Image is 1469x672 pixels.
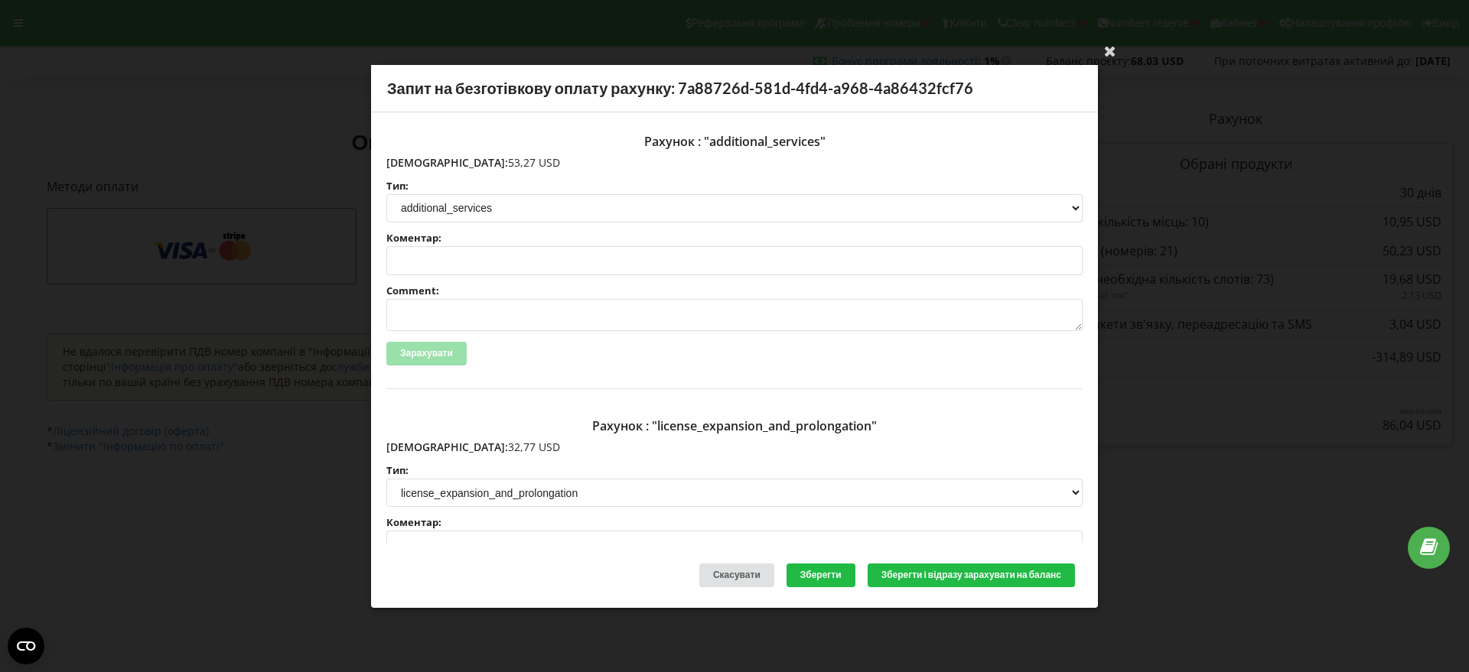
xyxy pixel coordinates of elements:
button: Зберегти і відразу зарахувати на баланс [868,563,1075,587]
label: Comment: [386,286,1083,296]
div: Запит на безготівкову оплату рахунку: 7a88726d-581d-4fd4-a968-4a86432fcf76 [371,65,1098,112]
label: Тип: [386,466,1083,476]
label: Коментар: [386,233,1083,243]
label: Коментар: [386,518,1083,528]
p: 32,77 USD [386,440,1083,455]
button: Зберегти [787,563,855,587]
div: Скасувати [699,563,774,587]
label: Тип: [386,180,1083,190]
div: Рахунок : "additional_services" [386,127,1083,154]
button: Open CMP widget [8,628,44,664]
span: [DEMOGRAPHIC_DATA]: [386,154,508,169]
span: [DEMOGRAPHIC_DATA]: [386,440,508,454]
p: 53,27 USD [386,154,1083,170]
div: Рахунок : "license_expansion_and_prolongation" [386,412,1083,440]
